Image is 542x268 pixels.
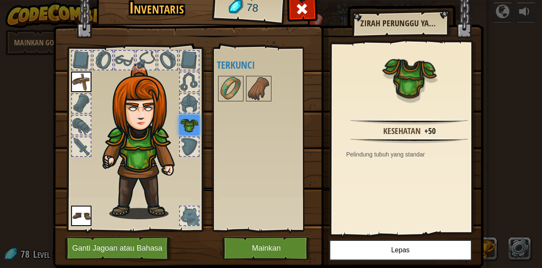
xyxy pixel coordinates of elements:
img: portrait.png [382,50,437,105]
img: portrait.png [179,115,199,135]
h4: Terkunci [217,59,317,70]
img: portrait.png [219,77,243,100]
img: hr.png [350,119,468,125]
div: +50 [424,125,436,137]
div: Kesehatan [383,125,421,137]
img: hair_f2.png [99,63,190,219]
img: portrait.png [247,77,271,100]
img: portrait.png [71,206,91,226]
div: Pelindung tubuh yang standar [346,150,477,159]
button: Ganti Jagoan atau Bahasa [65,237,172,260]
img: portrait.png [71,72,91,92]
button: Lepas [329,240,472,261]
button: Mainkan [222,237,311,260]
img: hr.png [350,138,468,143]
h2: Zirah perunggu yang pudar [360,19,440,28]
